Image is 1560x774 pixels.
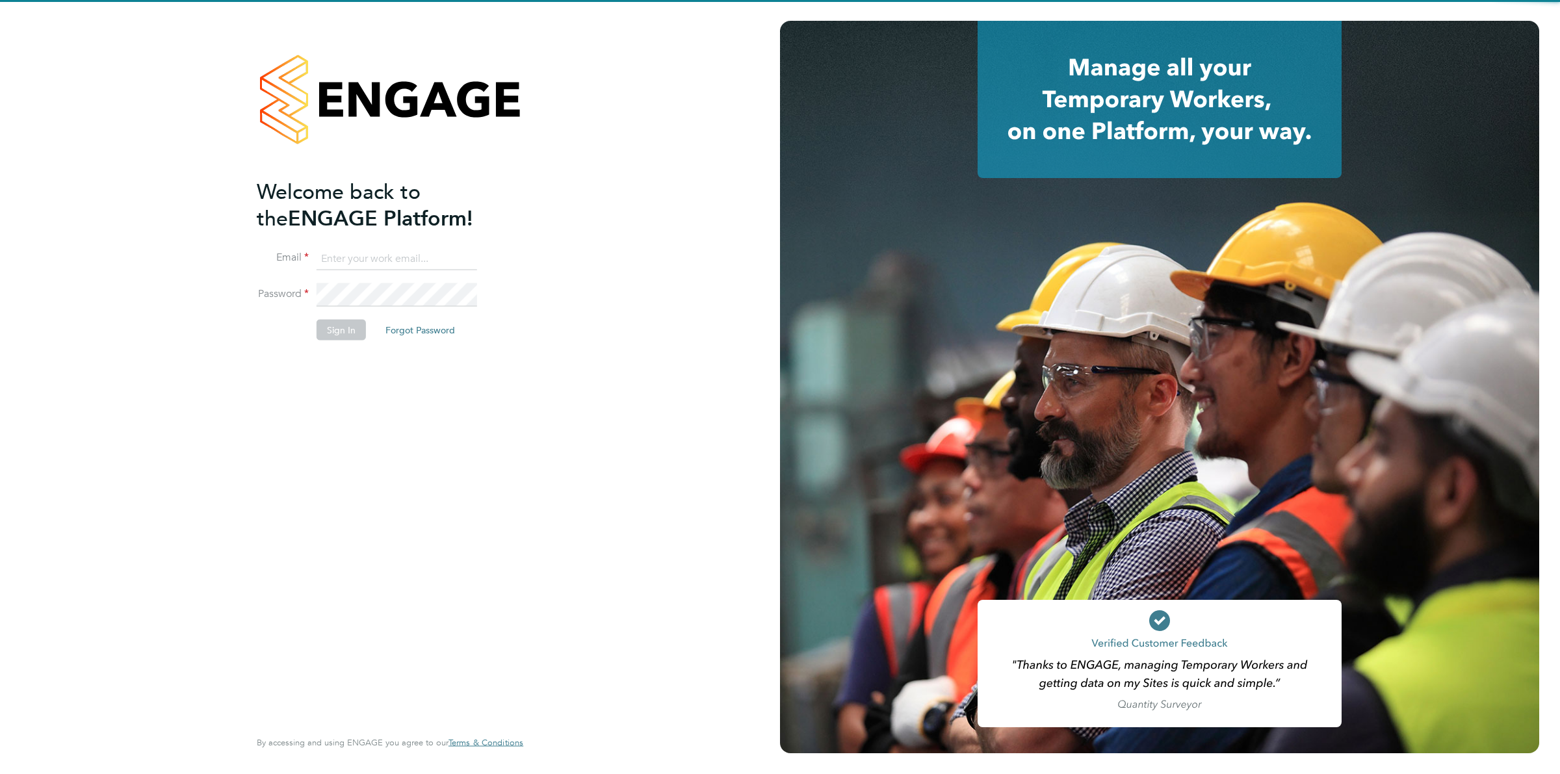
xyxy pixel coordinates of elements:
label: Email [257,251,309,264]
span: By accessing and using ENGAGE you agree to our [257,737,523,748]
button: Sign In [317,320,366,341]
span: Terms & Conditions [448,737,523,748]
span: Welcome back to the [257,179,421,231]
h2: ENGAGE Platform! [257,178,510,231]
button: Forgot Password [375,320,465,341]
label: Password [257,287,309,301]
a: Terms & Conditions [448,738,523,748]
input: Enter your work email... [317,247,477,270]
